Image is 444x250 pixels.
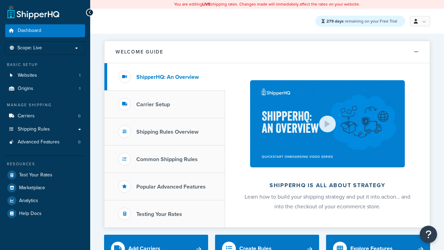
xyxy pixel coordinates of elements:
[245,193,410,210] span: Learn how to build your shipping strategy and put it into action… and into the checkout of your e...
[5,69,85,82] a: Websites1
[136,156,198,162] h3: Common Shipping Rules
[5,110,85,123] li: Carriers
[5,207,85,220] a: Help Docs
[5,182,85,194] a: Marketplace
[18,86,33,92] span: Origins
[5,136,85,149] a: Advanced Features0
[5,82,85,95] a: Origins1
[19,211,42,217] span: Help Docs
[78,113,80,119] span: 0
[136,184,206,190] h3: Popular Advanced Features
[420,226,437,243] button: Open Resource Center
[18,126,50,132] span: Shipping Rules
[104,41,430,63] button: Welcome Guide
[5,136,85,149] li: Advanced Features
[18,139,60,145] span: Advanced Features
[136,129,198,135] h3: Shipping Rules Overview
[202,1,211,7] b: LIVE
[5,69,85,82] li: Websites
[5,110,85,123] a: Carriers0
[326,18,397,24] span: remaining on your Free Trial
[19,185,45,191] span: Marketplace
[19,198,38,204] span: Analytics
[17,45,42,51] span: Scope: Live
[116,49,163,55] h2: Welcome Guide
[19,172,52,178] span: Test Your Rates
[250,80,405,167] img: ShipperHQ is all about strategy
[5,82,85,95] li: Origins
[5,194,85,207] a: Analytics
[326,18,344,24] strong: 279 days
[18,113,35,119] span: Carriers
[18,28,41,34] span: Dashboard
[5,161,85,167] div: Resources
[78,139,80,145] span: 0
[5,169,85,181] a: Test Your Rates
[136,211,182,217] h3: Testing Your Rates
[5,62,85,68] div: Basic Setup
[136,101,170,108] h3: Carrier Setup
[79,86,80,92] span: 1
[18,73,37,78] span: Websites
[79,73,80,78] span: 1
[5,123,85,136] a: Shipping Rules
[5,24,85,37] a: Dashboard
[5,102,85,108] div: Manage Shipping
[136,74,199,80] h3: ShipperHQ: An Overview
[244,182,411,189] h2: ShipperHQ is all about strategy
